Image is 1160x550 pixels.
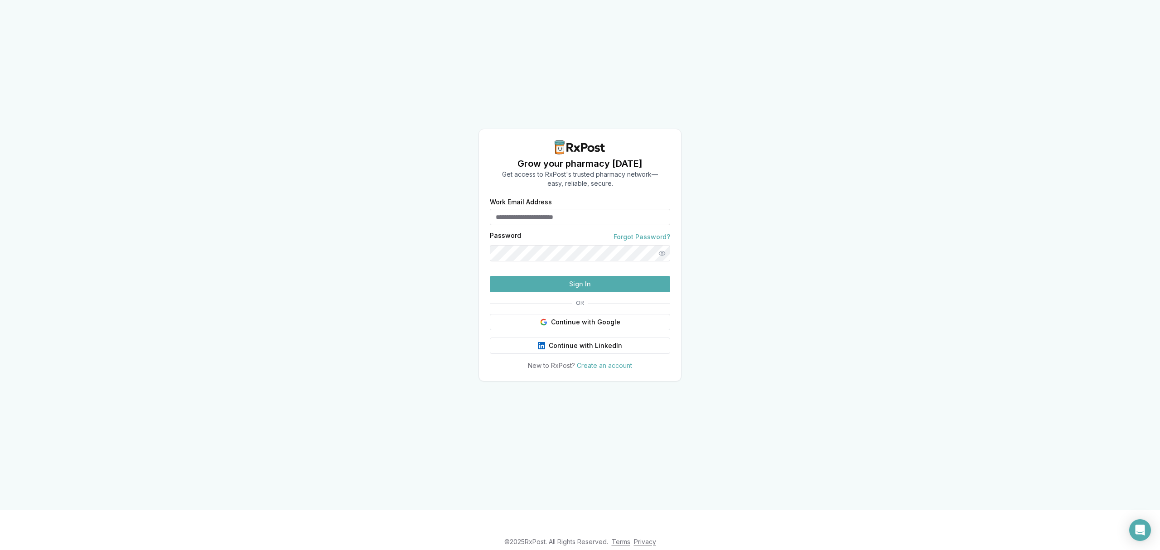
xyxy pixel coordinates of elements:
[614,232,670,241] a: Forgot Password?
[538,342,545,349] img: LinkedIn
[572,299,588,307] span: OR
[490,338,670,354] button: Continue with LinkedIn
[612,538,630,545] a: Terms
[577,362,632,369] a: Create an account
[634,538,656,545] a: Privacy
[540,318,547,326] img: Google
[490,314,670,330] button: Continue with Google
[528,362,575,369] span: New to RxPost?
[502,170,658,188] p: Get access to RxPost's trusted pharmacy network— easy, reliable, secure.
[502,157,658,170] h1: Grow your pharmacy [DATE]
[490,276,670,292] button: Sign In
[490,199,670,205] label: Work Email Address
[1129,519,1151,541] div: Open Intercom Messenger
[551,140,609,154] img: RxPost Logo
[490,232,521,241] label: Password
[654,245,670,261] button: Show password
